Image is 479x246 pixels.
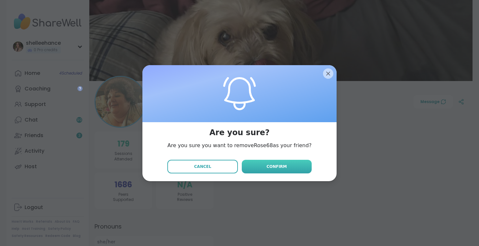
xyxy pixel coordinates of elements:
span: Confirm [266,164,287,170]
p: Are you sure you want to remove Rose68 as your friend? [167,142,311,149]
span: Cancel [194,164,211,170]
h1: Are you sure? [209,127,270,138]
button: Cancel [167,160,238,173]
button: Confirm [242,160,312,173]
iframe: Spotlight [77,86,83,91]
